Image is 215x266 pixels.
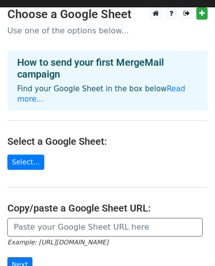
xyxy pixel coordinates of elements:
p: Use one of the options below... [7,26,208,36]
h3: Choose a Google Sheet [7,7,208,22]
h4: Select a Google Sheet: [7,135,208,147]
small: Example: [URL][DOMAIN_NAME] [7,239,108,246]
input: Paste your Google Sheet URL here [7,218,203,237]
h4: Copy/paste a Google Sheet URL: [7,202,208,214]
a: Read more... [17,84,185,104]
a: Select... [7,155,44,170]
p: Find your Google Sheet in the box below [17,84,198,105]
h4: How to send your first MergeMail campaign [17,56,198,80]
